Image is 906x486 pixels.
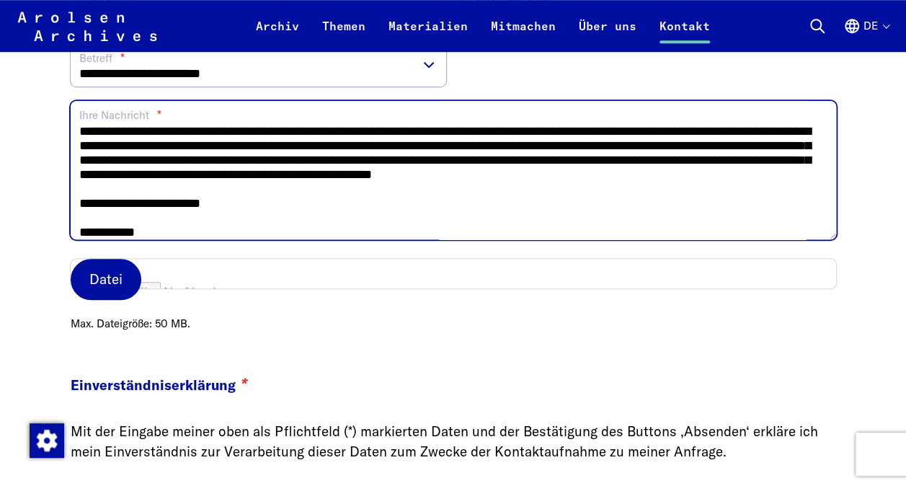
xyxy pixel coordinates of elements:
[567,17,648,52] a: Über uns
[71,306,836,332] span: Max. Dateigröße: 50 MB.
[30,423,64,458] img: Zustimmung ändern
[648,17,721,52] a: Kontakt
[377,17,479,52] a: Materialien
[311,17,377,52] a: Themen
[71,259,141,299] label: Datei
[244,9,721,43] nav: Primär
[71,346,836,407] legend: Einverständniserklärung
[244,17,311,52] a: Archiv
[843,17,889,52] button: Deutsch, Sprachauswahl
[479,17,567,52] a: Mitmachen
